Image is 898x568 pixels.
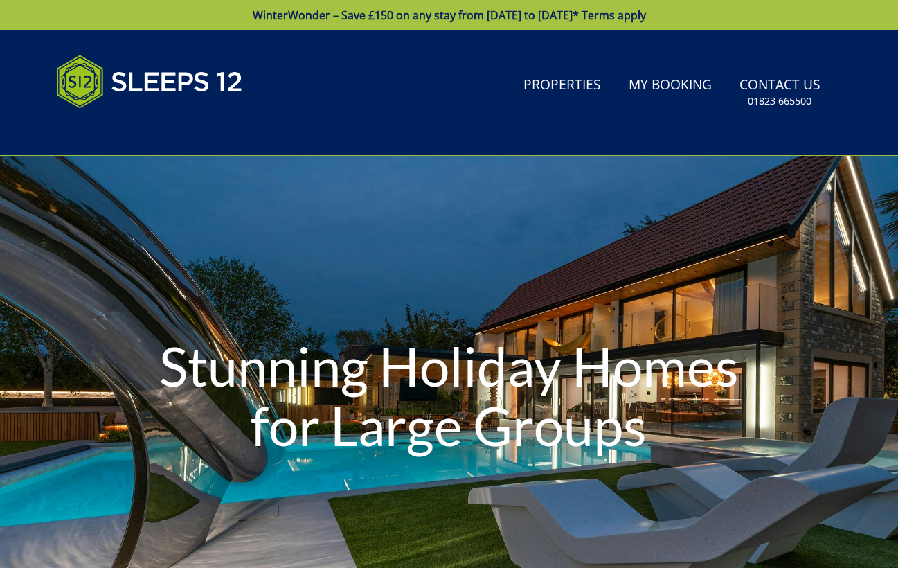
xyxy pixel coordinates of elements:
[49,125,195,136] iframe: Customer reviews powered by Trustpilot
[734,70,826,115] a: Contact Us01823 665500
[518,70,607,101] a: Properties
[56,47,243,116] img: Sleeps 12
[135,309,764,483] h1: Stunning Holiday Homes for Large Groups
[623,70,717,101] a: My Booking
[748,94,811,108] small: 01823 665500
